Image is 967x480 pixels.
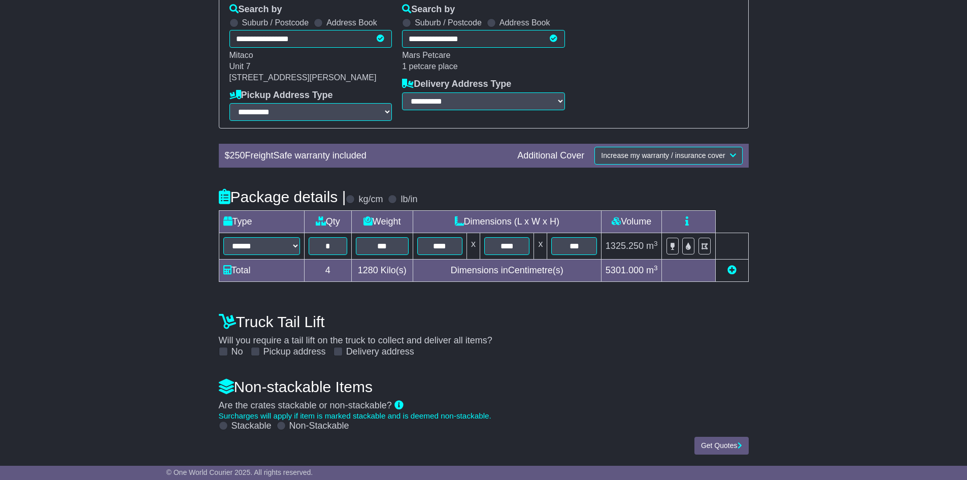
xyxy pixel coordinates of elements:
td: Weight [351,211,413,233]
label: Address Book [499,18,550,27]
label: Address Book [326,18,377,27]
td: Kilo(s) [351,260,413,282]
span: Mars Petcare [402,51,450,59]
label: kg/cm [358,194,383,205]
button: Get Quotes [694,437,749,455]
label: Stackable [231,421,272,432]
h4: Truck Tail Lift [219,313,749,330]
div: $ FreightSafe warranty included [220,150,513,162]
span: Unit 7 [229,62,251,71]
span: [STREET_ADDRESS][PERSON_NAME] [229,73,377,82]
sup: 3 [654,240,658,247]
span: m [646,241,658,251]
label: Search by [402,4,455,15]
td: Total [219,260,305,282]
td: 4 [305,260,352,282]
label: Suburb / Postcode [242,18,309,27]
label: Pickup Address Type [229,90,333,101]
h4: Non-stackable Items [219,378,749,395]
span: m [646,265,658,275]
span: 5301.000 [606,265,644,275]
span: 1325.250 [606,241,644,251]
td: Qty [305,211,352,233]
label: Suburb / Postcode [415,18,482,27]
td: Type [219,211,305,233]
span: 1 petcare place [402,62,457,71]
div: Will you require a tail lift on the truck to collect and deliver all items? [214,308,754,358]
div: Additional Cover [512,150,589,162]
button: Increase my warranty / insurance cover [594,147,742,165]
label: Pickup address [263,346,326,358]
label: Delivery Address Type [402,79,511,90]
label: Delivery address [346,346,414,358]
td: Volume [601,211,662,233]
span: Increase my warranty / insurance cover [601,151,725,159]
span: Mitaco [229,51,253,59]
label: No [231,346,243,358]
div: Surcharges will apply if item is marked stackable and is deemed non-stackable. [219,411,749,421]
td: Dimensions in Centimetre(s) [413,260,601,282]
span: 250 [230,150,245,161]
span: © One World Courier 2025. All rights reserved. [166,468,313,476]
label: lb/in [401,194,417,205]
sup: 3 [654,264,658,272]
h4: Package details | [219,188,346,205]
td: Dimensions (L x W x H) [413,211,601,233]
span: Are the crates stackable or non-stackable? [219,400,392,410]
a: Add new item [727,265,737,275]
label: Search by [229,4,282,15]
span: 1280 [358,265,378,275]
td: x [467,233,480,260]
label: Non-Stackable [289,421,349,432]
td: x [534,233,547,260]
